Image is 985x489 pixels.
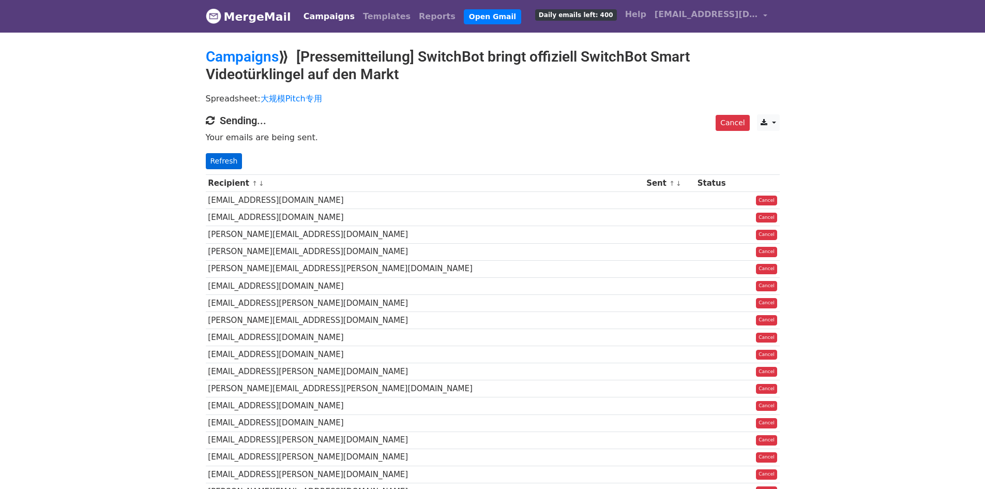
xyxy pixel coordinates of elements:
[756,213,777,223] a: Cancel
[206,175,644,192] th: Recipient
[415,6,460,27] a: Reports
[756,418,777,428] a: Cancel
[756,315,777,325] a: Cancel
[669,180,675,187] a: ↑
[756,469,777,480] a: Cancel
[206,380,644,397] td: [PERSON_NAME][EMAIL_ADDRESS][PERSON_NAME][DOMAIN_NAME]
[206,48,780,83] h2: ⟫ [Pressemitteilung] SwitchBot bringt offiziell SwitchBot Smart Videotürklingel auf den Markt
[206,114,780,127] h4: Sending...
[933,439,985,489] div: 聊天小组件
[933,439,985,489] iframe: Chat Widget
[206,294,644,312] td: [EMAIL_ADDRESS][PERSON_NAME][DOMAIN_NAME]
[206,397,644,414] td: [EMAIL_ADDRESS][DOMAIN_NAME]
[464,9,521,24] a: Open Gmail
[206,132,780,143] p: Your emails are being sent.
[206,432,644,449] td: [EMAIL_ADDRESS][PERSON_NAME][DOMAIN_NAME]
[206,243,644,260] td: [PERSON_NAME][EMAIL_ADDRESS][DOMAIN_NAME]
[299,6,359,27] a: Campaigns
[206,346,644,363] td: [EMAIL_ADDRESS][DOMAIN_NAME]
[206,312,644,329] td: [PERSON_NAME][EMAIL_ADDRESS][DOMAIN_NAME]
[206,153,243,169] a: Refresh
[531,4,621,25] a: Daily emails left: 400
[206,48,279,65] a: Campaigns
[206,8,221,24] img: MergeMail logo
[206,226,644,243] td: [PERSON_NAME][EMAIL_ADDRESS][DOMAIN_NAME]
[206,414,644,432] td: [EMAIL_ADDRESS][DOMAIN_NAME]
[756,367,777,377] a: Cancel
[756,196,777,206] a: Cancel
[676,180,681,187] a: ↓
[206,93,780,104] p: Spreadsheet:
[756,230,777,240] a: Cancel
[756,281,777,291] a: Cancel
[756,452,777,463] a: Cancel
[655,8,758,21] span: [EMAIL_ADDRESS][DOMAIN_NAME]
[756,264,777,274] a: Cancel
[756,333,777,343] a: Cancel
[650,4,771,28] a: [EMAIL_ADDRESS][DOMAIN_NAME]
[206,449,644,466] td: [EMAIL_ADDRESS][PERSON_NAME][DOMAIN_NAME]
[644,175,695,192] th: Sent
[756,384,777,394] a: Cancel
[621,4,650,25] a: Help
[756,298,777,308] a: Cancel
[359,6,415,27] a: Templates
[206,277,644,294] td: [EMAIL_ADDRESS][DOMAIN_NAME]
[252,180,257,187] a: ↑
[261,94,322,103] a: 大规模Pitch专用
[206,466,644,483] td: [EMAIL_ADDRESS][PERSON_NAME][DOMAIN_NAME]
[259,180,264,187] a: ↓
[206,260,644,277] td: [PERSON_NAME][EMAIL_ADDRESS][PERSON_NAME][DOMAIN_NAME]
[695,175,739,192] th: Status
[756,247,777,257] a: Cancel
[206,329,644,346] td: [EMAIL_ADDRESS][DOMAIN_NAME]
[756,401,777,411] a: Cancel
[206,363,644,380] td: [EMAIL_ADDRESS][PERSON_NAME][DOMAIN_NAME]
[535,9,617,21] span: Daily emails left: 400
[756,435,777,446] a: Cancel
[206,192,644,209] td: [EMAIL_ADDRESS][DOMAIN_NAME]
[206,6,291,27] a: MergeMail
[756,350,777,360] a: Cancel
[716,115,749,131] a: Cancel
[206,209,644,226] td: [EMAIL_ADDRESS][DOMAIN_NAME]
